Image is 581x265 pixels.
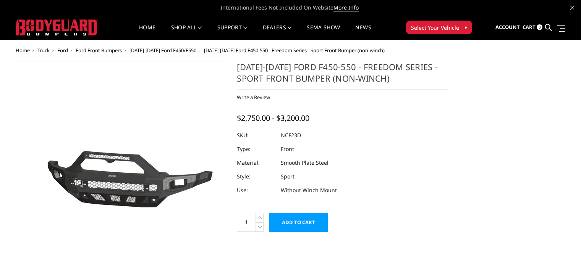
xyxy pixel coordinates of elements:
a: Ford [57,47,68,54]
span: ▾ [464,23,467,31]
a: Ford Front Bumpers [76,47,122,54]
a: Cart 0 [523,17,542,38]
a: shop all [171,25,202,40]
button: Select Your Vehicle [406,21,472,34]
dt: Material: [237,156,275,170]
span: Select Your Vehicle [411,24,459,32]
dt: SKU: [237,128,275,142]
dt: Type: [237,142,275,156]
a: Account [495,17,520,38]
span: $2,750.00 - $3,200.00 [237,113,309,123]
a: SEMA Show [307,25,340,40]
a: Dealers [263,25,292,40]
dt: Use: [237,183,275,197]
dd: Sport [281,170,295,183]
span: [DATE]-[DATE] Ford F450-550 - Freedom Series - Sport Front Bumper (non-winch) [204,47,385,54]
h1: [DATE]-[DATE] Ford F450-550 - Freedom Series - Sport Front Bumper (non-winch) [237,61,448,90]
a: News [355,25,371,40]
span: Account [495,24,520,31]
dd: Front [281,142,294,156]
dd: NCF23D [281,128,301,142]
img: 2023-2025 Ford F450-550 - Freedom Series - Sport Front Bumper (non-winch) [25,131,216,220]
a: Write a Review [237,94,270,101]
dd: Smooth Plate Steel [281,156,329,170]
a: Home [139,25,155,40]
span: 0 [537,24,542,30]
input: Add to Cart [269,213,328,232]
a: Support [217,25,248,40]
a: More Info [333,4,359,11]
a: Home [16,47,30,54]
span: Cart [523,24,536,31]
img: BODYGUARD BUMPERS [16,19,98,35]
a: [DATE]-[DATE] Ford F450/F550 [129,47,196,54]
dd: Without Winch Mount [281,183,337,197]
dt: Style: [237,170,275,183]
a: Truck [37,47,50,54]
